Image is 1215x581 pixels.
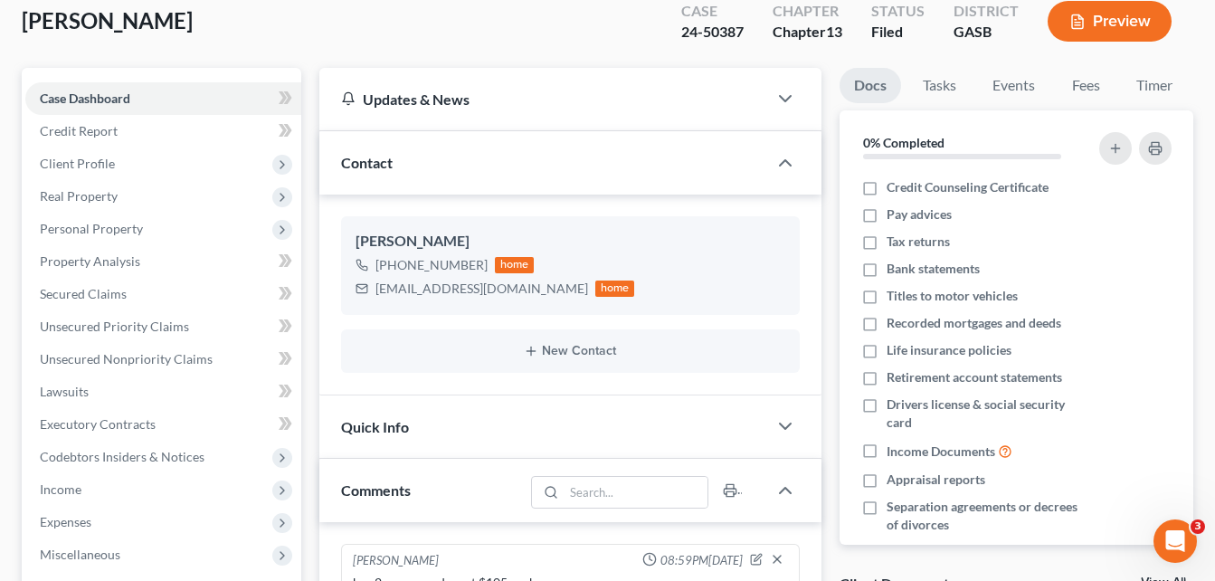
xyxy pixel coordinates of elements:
[887,368,1062,386] span: Retirement account statements
[595,281,635,297] div: home
[375,280,588,298] div: [EMAIL_ADDRESS][DOMAIN_NAME]
[887,341,1011,359] span: Life insurance policies
[887,443,995,461] span: Income Documents
[978,68,1049,103] a: Events
[375,256,488,274] div: [PHONE_NUMBER]
[681,1,744,22] div: Case
[565,477,708,508] input: Search...
[356,231,785,252] div: [PERSON_NAME]
[40,319,189,334] span: Unsecured Priority Claims
[908,68,971,103] a: Tasks
[40,221,143,236] span: Personal Property
[25,278,301,310] a: Secured Claims
[887,498,1089,534] span: Separation agreements or decrees of divorces
[863,135,944,150] strong: 0% Completed
[40,547,120,562] span: Miscellaneous
[681,22,744,43] div: 24-50387
[887,314,1061,332] span: Recorded mortgages and deeds
[40,351,213,367] span: Unsecured Nonpriority Claims
[40,514,91,529] span: Expenses
[773,1,842,22] div: Chapter
[341,90,745,109] div: Updates & News
[887,205,952,224] span: Pay advices
[25,343,301,376] a: Unsecured Nonpriority Claims
[40,384,89,399] span: Lawsuits
[40,188,118,204] span: Real Property
[341,154,393,171] span: Contact
[887,233,950,251] span: Tax returns
[887,287,1018,305] span: Titles to motor vehicles
[1153,519,1197,563] iframe: Intercom live chat
[22,7,193,33] span: [PERSON_NAME]
[353,552,439,570] div: [PERSON_NAME]
[660,552,743,569] span: 08:59PM[DATE]
[356,344,785,358] button: New Contact
[887,260,980,278] span: Bank statements
[871,22,925,43] div: Filed
[25,376,301,408] a: Lawsuits
[954,1,1019,22] div: District
[887,471,985,489] span: Appraisal reports
[40,449,204,464] span: Codebtors Insiders & Notices
[25,115,301,148] a: Credit Report
[1048,1,1172,42] button: Preview
[40,253,140,269] span: Property Analysis
[25,408,301,441] a: Executory Contracts
[25,245,301,278] a: Property Analysis
[40,90,130,106] span: Case Dashboard
[40,123,118,138] span: Credit Report
[887,178,1049,196] span: Credit Counseling Certificate
[1057,68,1115,103] a: Fees
[495,257,535,273] div: home
[40,481,81,497] span: Income
[1122,68,1187,103] a: Timer
[887,395,1089,432] span: Drivers license & social security card
[40,286,127,301] span: Secured Claims
[840,68,901,103] a: Docs
[1191,519,1205,534] span: 3
[341,418,409,435] span: Quick Info
[25,82,301,115] a: Case Dashboard
[954,22,1019,43] div: GASB
[25,310,301,343] a: Unsecured Priority Claims
[40,416,156,432] span: Executory Contracts
[773,22,842,43] div: Chapter
[341,481,411,499] span: Comments
[826,23,842,40] span: 13
[871,1,925,22] div: Status
[40,156,115,171] span: Client Profile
